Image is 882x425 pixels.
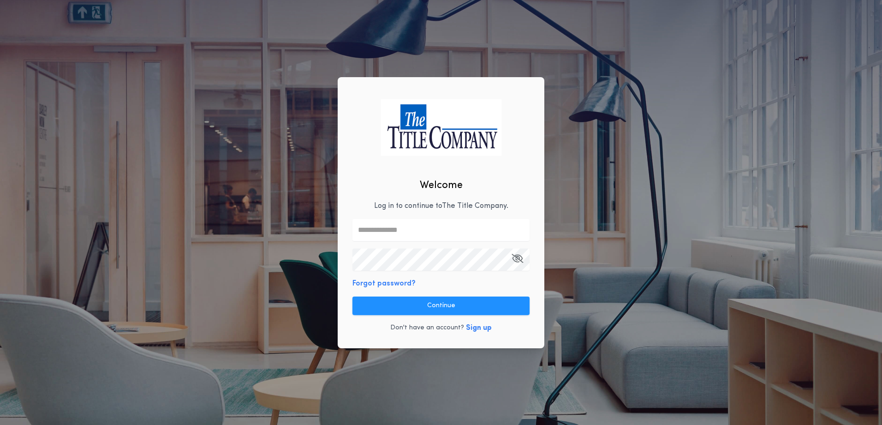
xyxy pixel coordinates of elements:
p: Log in to continue to The Title Company . [374,200,508,212]
button: Sign up [466,322,492,334]
p: Don't have an account? [390,323,464,333]
button: Continue [352,297,530,315]
button: Forgot password? [352,278,416,289]
img: logo [381,99,501,156]
h2: Welcome [420,178,463,193]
